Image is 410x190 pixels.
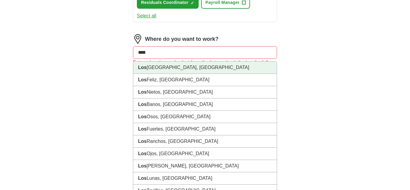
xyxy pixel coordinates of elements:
[138,77,146,82] strong: Los
[138,126,146,131] strong: Los
[133,74,277,86] li: Feliz, [GEOGRAPHIC_DATA]
[138,89,146,95] strong: Los
[191,1,194,5] span: ✓
[138,176,146,181] strong: Los
[138,151,146,156] strong: Los
[133,123,277,135] li: Fuertes, [GEOGRAPHIC_DATA]
[138,65,146,70] strong: Los
[138,114,146,119] strong: Los
[133,148,277,160] li: Ojos, [GEOGRAPHIC_DATA]
[133,86,277,98] li: Nietos, [GEOGRAPHIC_DATA]
[137,12,156,20] button: Select all
[138,139,146,144] strong: Los
[138,163,146,168] strong: Los
[133,98,277,111] li: Banos, [GEOGRAPHIC_DATA]
[133,62,277,74] li: [GEOGRAPHIC_DATA], [GEOGRAPHIC_DATA]
[145,35,219,43] label: Where do you want to work?
[133,59,277,73] div: Enter a location and select from the list, or check the box for fully remote roles
[133,172,277,185] li: Lunas, [GEOGRAPHIC_DATA]
[133,111,277,123] li: Osos, [GEOGRAPHIC_DATA]
[133,34,143,44] img: location.png
[133,160,277,172] li: [PERSON_NAME], [GEOGRAPHIC_DATA]
[133,135,277,148] li: Ranchos, [GEOGRAPHIC_DATA]
[138,102,146,107] strong: Los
